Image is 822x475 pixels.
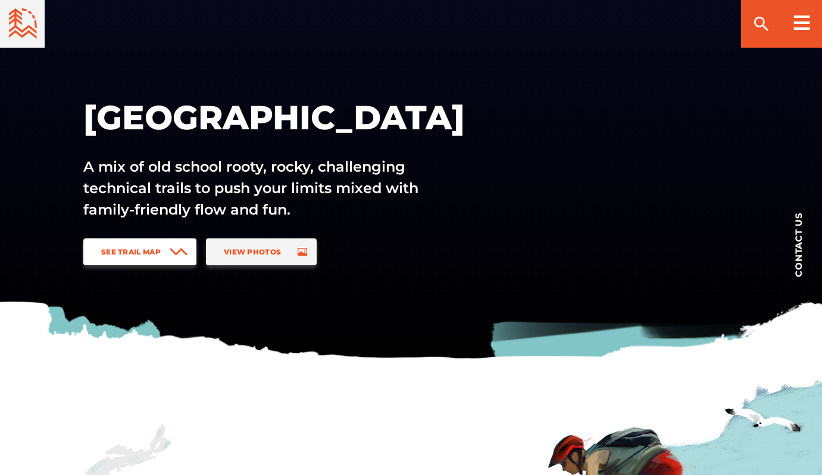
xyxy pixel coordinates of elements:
a: Contact us [774,194,822,295]
a: View Photos [206,238,317,265]
span: Contact us [794,212,803,277]
h1: [GEOGRAPHIC_DATA] [83,97,524,138]
span: See Trail Map [101,247,161,256]
ion-icon: search [752,14,771,33]
p: A mix of old school rooty, rocky, challenging technical trails to push your limits mixed with fam... [83,156,445,221]
a: See Trail Map [83,238,196,265]
span: View Photos [224,247,281,256]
